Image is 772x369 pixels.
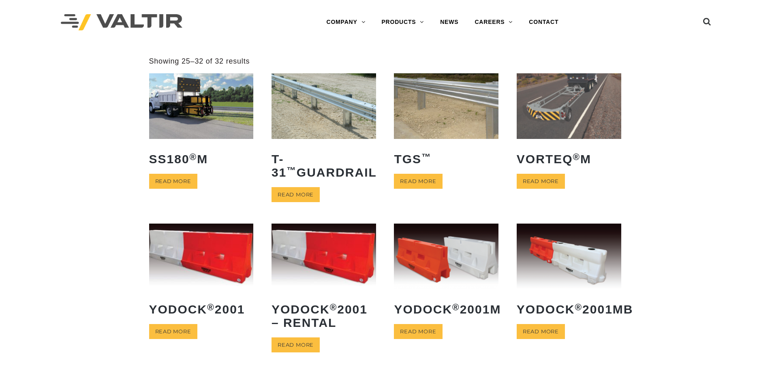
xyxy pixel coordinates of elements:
sup: ® [330,302,338,312]
a: COMPANY [318,14,373,30]
h2: VORTEQ M [517,146,621,172]
a: Read more about “VORTEQ® M” [517,174,565,189]
a: NEWS [432,14,466,30]
p: Showing 25–32 of 32 results [149,57,250,66]
sup: ® [575,302,583,312]
a: Read more about “Yodock® 2001” [149,324,197,339]
sup: ™ [421,152,432,162]
h2: Yodock 2001MB [517,296,621,322]
sup: ® [207,302,215,312]
a: VORTEQ®M [517,73,621,171]
a: TGS™ [394,73,498,171]
sup: ® [190,152,197,162]
a: Read more about “Yodock® 2001 - Rental” [272,337,320,352]
sup: ® [573,152,581,162]
img: Valtir [61,14,182,31]
a: Read more about “Yodock® 2001MB” [517,324,565,339]
h2: Yodock 2001 – Rental [272,296,376,335]
a: Yodock®2001 [149,224,254,322]
a: Read more about “TGS™” [394,174,442,189]
h2: SS180 M [149,146,254,172]
img: Yodock 2001 Water Filled Barrier and Barricade [272,224,376,289]
h2: T-31 Guardrail [272,146,376,185]
h2: Yodock 2001 [149,296,254,322]
a: PRODUCTS [373,14,432,30]
h2: TGS [394,146,498,172]
a: Read more about “SS180® M” [149,174,197,189]
a: CAREERS [466,14,521,30]
a: SS180®M [149,73,254,171]
a: CONTACT [521,14,567,30]
a: Read more about “Yodock® 2001M” [394,324,442,339]
a: Read more about “T-31™ Guardrail” [272,187,320,202]
h2: Yodock 2001M [394,296,498,322]
a: T-31™Guardrail [272,73,376,185]
img: Yodock 2001 Water Filled Barrier and Barricade [149,224,254,289]
sup: ® [452,302,460,312]
sup: ™ [287,165,297,175]
a: Yodock®2001M [394,224,498,322]
a: Yodock®2001MB [517,224,621,322]
a: Yodock®2001 – Rental [272,224,376,335]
